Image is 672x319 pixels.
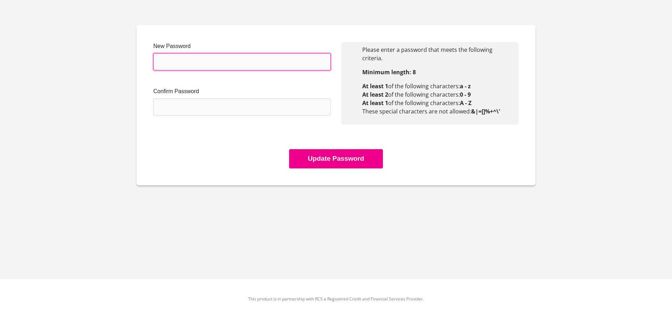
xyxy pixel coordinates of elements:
b: A - Z [460,99,471,107]
b: At least 1 [362,99,388,107]
b: 0 - 9 [460,91,471,98]
label: Confirm Password [153,87,331,96]
li: of the following characters: [362,99,512,107]
li: Please enter a password that meets the following criteria. [362,46,512,62]
li: of the following characters: [362,90,512,99]
input: Enter new Password [153,53,331,70]
b: &|=[]%+^\' [471,108,500,115]
b: At least 1 [362,82,388,90]
b: At least 2 [362,91,388,98]
label: New Password [153,42,331,50]
button: Update Password [289,149,383,168]
b: Minimum length: 8 [362,68,416,76]
b: a - z [460,82,471,90]
li: These special characters are not allowed: [362,107,512,116]
p: This product is in partnership with RCS a Registered Credit and Financial Services Provider. [142,296,530,302]
li: of the following characters: [362,82,512,90]
input: Confirm Password [153,98,331,116]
